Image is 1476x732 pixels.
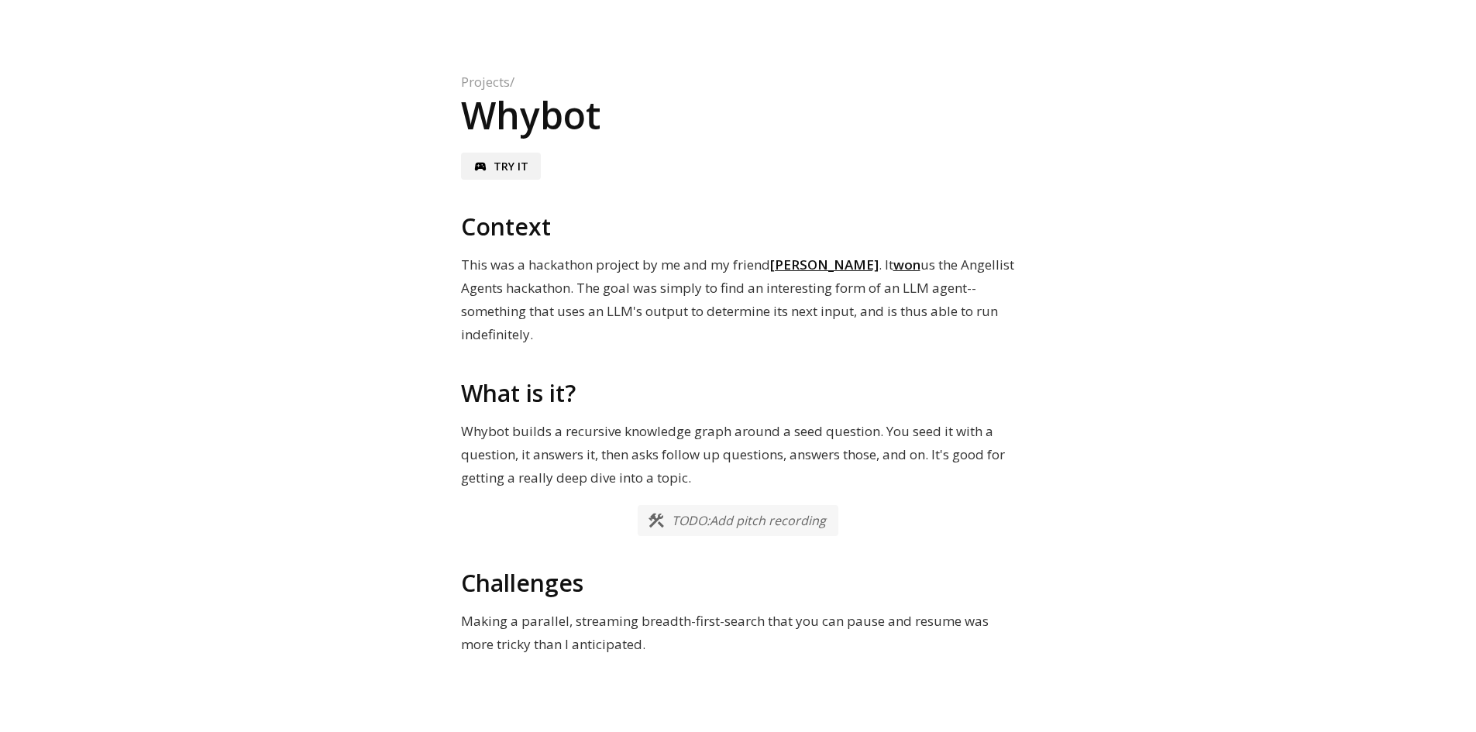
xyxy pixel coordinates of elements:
p: This was a hackathon project by me and my friend . It us the Angellist Agents hackathon. The goal... [461,253,1016,346]
a: [PERSON_NAME] [770,256,879,273]
p: Making a parallel, streaming breadth-first-search that you can pause and resume was more tricky t... [461,610,1016,656]
span: Try it [494,159,528,174]
h2: Context [461,211,1016,242]
h2: What is it? [461,377,1016,409]
a: Projects [461,74,510,90]
p: Whybot builds a recursive knowledge graph around a seed question. You seed it with a question, it... [461,420,1016,490]
a: won [893,256,920,273]
span: construction [647,511,666,530]
span: TODO: [672,512,710,529]
h2: Challenges [461,567,1016,599]
h1: Whybot [461,90,1016,140]
span: sports_esports [473,160,487,174]
nav: / [461,74,1016,90]
div: Add pitch recording [638,505,838,536]
a: sports_esportsTry it [461,153,541,180]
